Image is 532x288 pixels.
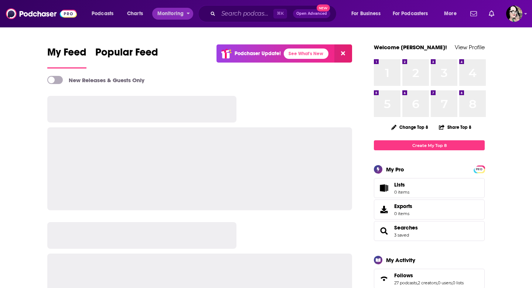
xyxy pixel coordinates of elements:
[122,8,147,20] a: Charts
[374,140,485,150] a: Create My Top 8
[394,181,405,188] span: Lists
[235,50,281,57] p: Podchaser Update!
[394,224,418,231] a: Searches
[296,12,327,16] span: Open Advanced
[95,46,158,63] span: Popular Feed
[218,8,273,20] input: Search podcasts, credits, & more...
[394,203,412,210] span: Exports
[152,8,193,20] button: open menu
[453,280,464,285] a: 0 lists
[374,44,447,51] a: Welcome [PERSON_NAME]!
[95,46,158,68] a: Popular Feed
[417,280,418,285] span: ,
[273,9,287,19] span: ⌘ K
[394,232,409,238] a: 3 saved
[394,272,413,279] span: Follows
[438,280,452,285] a: 0 users
[157,9,184,19] span: Monitoring
[346,8,390,20] button: open menu
[394,280,417,285] a: 27 podcasts
[387,123,433,132] button: Change Top 8
[47,46,86,68] a: My Feed
[376,183,391,193] span: Lists
[386,257,415,264] div: My Activity
[317,4,330,11] span: New
[127,9,143,19] span: Charts
[388,8,439,20] button: open menu
[444,9,457,19] span: More
[455,44,485,51] a: View Profile
[376,204,391,215] span: Exports
[506,6,522,22] img: User Profile
[284,48,328,59] a: See What's New
[475,167,484,172] span: PRO
[439,120,472,134] button: Share Top 8
[394,211,412,216] span: 0 items
[394,181,409,188] span: Lists
[86,8,123,20] button: open menu
[486,7,497,20] a: Show notifications dropdown
[374,178,485,198] a: Lists
[205,5,344,22] div: Search podcasts, credits, & more...
[374,200,485,220] a: Exports
[394,272,464,279] a: Follows
[6,7,77,21] img: Podchaser - Follow, Share and Rate Podcasts
[506,6,522,22] span: Logged in as kdaneman
[475,166,484,172] a: PRO
[386,166,404,173] div: My Pro
[439,8,466,20] button: open menu
[374,221,485,241] span: Searches
[506,6,522,22] button: Show profile menu
[437,280,438,285] span: ,
[394,190,409,195] span: 0 items
[418,280,437,285] a: 2 creators
[467,7,480,20] a: Show notifications dropdown
[47,76,144,84] a: New Releases & Guests Only
[393,9,428,19] span: For Podcasters
[452,280,453,285] span: ,
[92,9,113,19] span: Podcasts
[47,46,86,63] span: My Feed
[293,9,330,18] button: Open AdvancedNew
[376,226,391,236] a: Searches
[351,9,381,19] span: For Business
[376,274,391,284] a: Follows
